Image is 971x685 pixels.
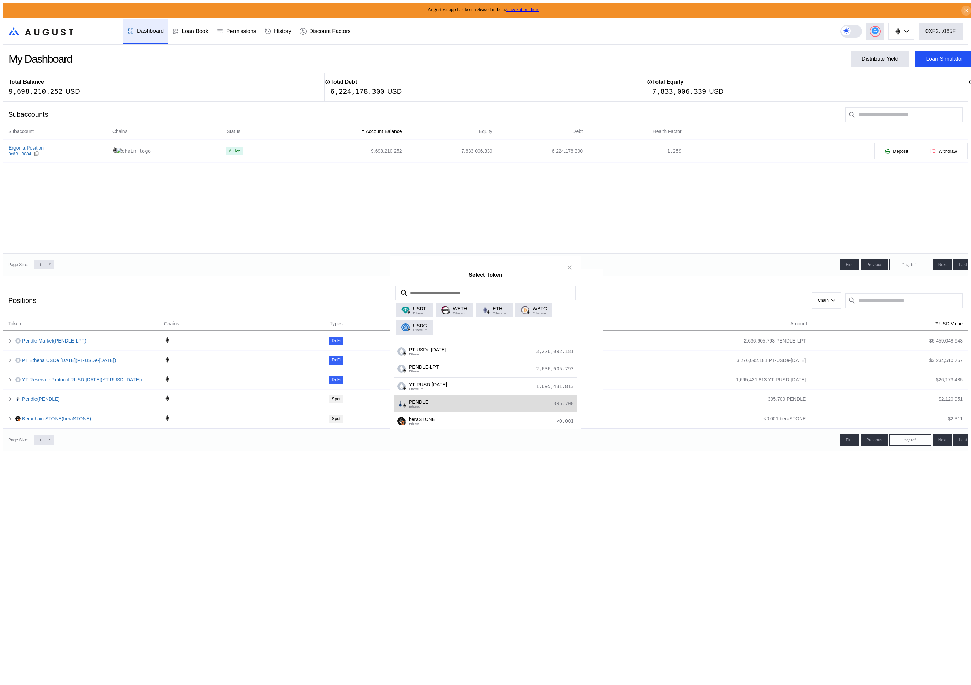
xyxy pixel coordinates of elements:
[164,376,170,382] img: chain logo
[15,338,21,344] img: empty-token.png
[866,262,882,267] span: Previous
[401,306,410,314] img: Tether.png
[227,128,240,135] span: Status
[479,128,492,135] span: Equity
[959,262,967,267] span: Last
[8,111,48,119] div: Subaccounts
[330,79,357,85] h2: Total Debt
[533,306,547,311] span: WBTC
[653,128,682,135] span: Health Factor
[533,311,547,315] span: Ethereum
[409,399,428,405] span: PENDLE
[9,152,31,156] div: 0x6B...B804
[409,405,428,408] span: Ethereum
[9,53,72,65] div: My Dashboard
[428,7,539,12] span: August v2 app has been released in beta.
[413,323,428,328] span: USDC
[409,382,447,387] span: YT-RUSD-[DATE]
[9,87,63,95] div: 9,698,210.252
[938,438,947,442] span: Next
[402,369,407,373] img: svg+xml,%3c
[330,87,384,95] div: 6,224,178.300
[402,351,407,356] img: svg+xml,%3c
[22,396,60,402] a: Pendle(PENDLE)
[736,377,806,383] div: 1,695,431.813 YT-RUSD-[DATE]
[481,306,489,314] img: ethereum.png
[447,310,451,314] img: svg+xml,%3c
[959,438,967,442] span: Last
[387,87,402,95] div: USD
[402,421,407,425] img: svg+xml,%3c
[116,148,151,154] img: chain logo
[862,56,899,62] div: Distribute Yield
[8,262,28,267] div: Page Size:
[536,364,577,373] div: 2,636,605.793
[846,262,854,267] span: First
[164,320,179,327] span: Chains
[22,377,142,383] a: YT Reservoir Protocol RUSD [DATE](YT-RUSD-[DATE])
[441,306,450,314] img: weth.png
[493,311,507,315] span: Ethereum
[709,87,723,95] div: USD
[309,28,351,34] div: Discount Factors
[564,262,575,273] button: close modal
[164,337,170,343] img: chain logo
[22,357,116,364] a: PT Ethena USDe [DATE](PT-USDe-[DATE])
[486,310,490,314] img: svg+xml,%3c
[818,298,829,303] span: Chain
[409,364,439,370] span: PENDLE-LPT
[939,320,963,327] span: USD Value
[493,306,507,311] span: ETH
[330,320,342,327] span: Types
[790,320,807,327] span: Amount
[929,357,963,364] div: $ 3,234,510.757
[744,338,806,344] div: 2,636,605.793 PENDLE-LPT
[536,382,577,391] div: 1,695,431.813
[332,358,341,362] div: DeFi
[936,377,963,383] div: $ 26,173.485
[66,87,80,95] div: USD
[401,323,410,331] img: usdc.png
[652,79,683,85] h2: Total Equity
[15,416,21,421] img: beraSTONE.png
[397,382,406,390] img: empty-token.png
[9,79,44,85] h2: Total Balance
[526,310,530,314] img: svg+xml,%3c
[556,417,577,426] div: <0.001
[493,140,583,162] td: 6,224,178.300
[737,357,806,364] div: 3,276,092.181 PT-USDe-[DATE]
[407,327,411,331] img: svg+xml,%3c
[413,328,428,332] span: Ethereum
[164,357,170,363] img: chain logo
[332,377,341,382] div: DeFi
[929,338,963,344] div: $ 6,459,048.943
[8,438,28,442] div: Page Size:
[15,377,21,382] img: empty-token.png
[397,365,406,373] img: empty-token.png
[553,399,577,408] div: 395.700
[366,128,402,135] span: Account Balance
[164,415,170,421] img: chain logo
[453,306,468,311] span: WETH
[15,396,21,402] img: Pendle_Logo_Normal-03.png
[9,145,44,151] div: Ergonia Position
[939,396,963,402] div: $ 2,120.951
[413,306,428,311] span: USDT
[409,370,439,373] span: Ethereum
[137,28,164,34] div: Dashboard
[893,149,908,154] span: Deposit
[453,311,468,315] span: Ethereum
[402,403,407,408] img: svg+xml,%3c
[409,417,435,422] span: beraSTONE
[112,128,128,135] span: Chains
[902,438,918,443] span: Page 1 of 1
[409,422,435,426] span: Ethereum
[402,386,407,390] img: svg+xml,%3c
[763,416,806,422] div: <0.001 beraSTONE
[407,310,411,314] img: svg+xml,%3c
[397,417,406,425] img: beraSTONE.png
[521,306,529,314] img: wrapped_bitcoin_wbtc.png
[22,416,91,422] a: Berachain STONE(beraSTONE)
[397,399,406,408] img: Pendle_Logo_Normal-03.png
[397,347,406,356] img: empty-token.png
